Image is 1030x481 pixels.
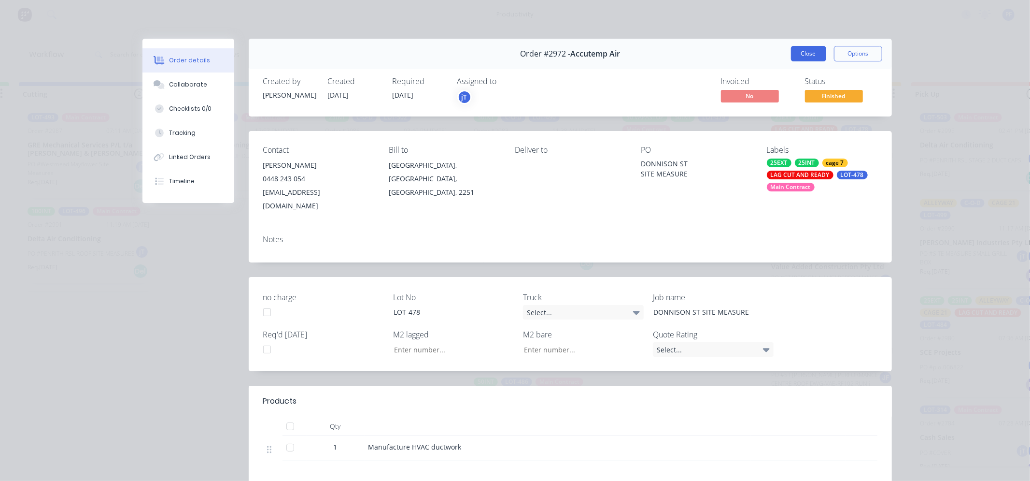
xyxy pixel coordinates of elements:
[263,292,384,303] label: no charge
[386,342,513,357] input: Enter number...
[263,77,316,86] div: Created by
[641,146,751,155] div: PO
[142,169,234,193] button: Timeline
[837,171,868,179] div: LOT-478
[328,90,349,100] span: [DATE]
[389,159,499,199] div: [GEOGRAPHIC_DATA], [GEOGRAPHIC_DATA], [GEOGRAPHIC_DATA], 2251
[263,395,297,407] div: Products
[523,329,644,340] label: M2 bare
[570,49,620,58] span: Accutemp Air
[805,90,863,102] span: Finished
[142,73,234,97] button: Collaborate
[767,171,833,179] div: LAG CUT AND READY
[805,90,863,104] button: Finished
[457,90,472,104] button: jT
[457,77,554,86] div: Assigned to
[805,77,877,86] div: Status
[334,442,338,452] span: 1
[393,90,414,100] span: [DATE]
[263,186,374,213] div: [EMAIL_ADDRESS][DOMAIN_NAME]
[767,183,815,191] div: Main Contract
[328,77,381,86] div: Created
[169,177,195,186] div: Timeline
[142,145,234,169] button: Linked Orders
[516,342,643,357] input: Enter number...
[263,159,374,213] div: [PERSON_NAME]0448 243 054[EMAIL_ADDRESS][DOMAIN_NAME]
[263,329,384,340] label: Req'd [DATE]
[795,159,819,167] div: 25INT
[142,48,234,73] button: Order details
[169,153,211,161] div: Linked Orders
[393,292,514,303] label: Lot No
[646,305,767,319] div: DONNISON ST SITE MEASURE
[653,329,774,340] label: Quote Rating
[767,159,791,167] div: 25EXT
[721,77,793,86] div: Invoiced
[142,97,234,121] button: Checklists 0/0
[393,77,446,86] div: Required
[653,292,774,303] label: Job name
[169,80,207,89] div: Collaborate
[834,46,882,61] button: Options
[523,305,644,320] div: Select...
[142,121,234,145] button: Tracking
[386,305,507,319] div: LOT-478
[368,442,462,452] span: Manufacture HVAC ductwork
[393,329,514,340] label: M2 lagged
[523,292,644,303] label: Truck
[520,49,570,58] span: Order #2972 -
[767,146,877,155] div: Labels
[263,90,316,100] div: [PERSON_NAME]
[822,159,848,167] div: cage 7
[515,146,625,155] div: Deliver to
[169,129,196,137] div: Tracking
[307,417,365,436] div: Qty
[721,90,779,102] span: No
[641,159,751,179] div: DONNISON ST SITE MEASURE
[263,146,374,155] div: Contact
[389,146,499,155] div: Bill to
[263,159,374,172] div: [PERSON_NAME]
[169,56,210,65] div: Order details
[653,342,774,357] div: Select...
[169,104,212,113] div: Checklists 0/0
[791,46,826,61] button: Close
[263,172,374,186] div: 0448 243 054
[263,235,877,244] div: Notes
